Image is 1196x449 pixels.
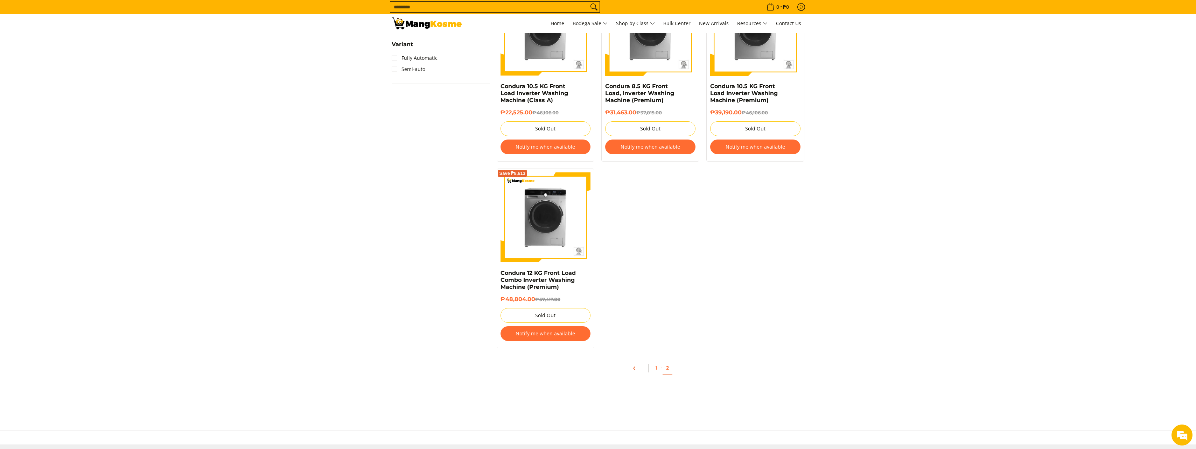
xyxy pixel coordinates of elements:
[710,121,800,136] button: Sold Out
[573,19,608,28] span: Bodega Sale
[493,359,808,381] ul: Pagination
[501,326,591,341] button: Notify me when available
[392,42,413,52] summary: Open
[588,2,600,12] button: Search
[710,83,778,104] a: Condura 10.5 KG Front Load Inverter Washing Machine (Premium)
[547,14,568,33] a: Home
[501,270,576,290] a: Condura 12 KG Front Load Combo Inverter Washing Machine (Premium)
[501,140,591,154] button: Notify me when available
[501,109,591,116] h6: ₱22,525.00
[710,109,800,116] h6: ₱39,190.00
[695,14,732,33] a: New Arrivals
[392,42,413,47] span: Variant
[605,140,695,154] button: Notify me when available
[392,17,462,29] img: Washing Machines l Mang Kosme: Home Appliances Warehouse Sale Partner | Page 2
[569,14,611,33] a: Bodega Sale
[772,14,805,33] a: Contact Us
[532,110,559,115] del: ₱46,106.00
[605,121,695,136] button: Sold Out
[699,20,729,27] span: New Arrivals
[613,14,658,33] a: Shop by Class
[501,121,591,136] button: Sold Out
[501,83,568,104] a: Condura 10.5 KG Front Load Inverter Washing Machine (Class A)
[605,83,674,104] a: Condura 8.5 KG Front Load, Inverter Washing Machine (Premium)
[501,172,591,263] img: Condura 12 KG Front Load Combo Inverter Washing Machine (Premium)
[392,52,438,64] a: Fully Automatic
[663,20,691,27] span: Bulk Center
[710,140,800,154] button: Notify me when available
[742,110,768,115] del: ₱46,106.00
[636,110,662,115] del: ₱37,015.00
[551,20,564,27] span: Home
[764,3,791,11] span: •
[776,20,801,27] span: Contact Us
[499,171,526,176] span: Save ₱8,613
[392,64,425,75] a: Semi-auto
[616,19,655,28] span: Shop by Class
[737,19,768,28] span: Resources
[501,296,591,303] h6: ₱48,804.00
[535,297,560,302] del: ₱57,417.00
[660,14,694,33] a: Bulk Center
[651,361,661,375] a: 1
[469,14,805,33] nav: Main Menu
[605,109,695,116] h6: ₱31,463.00
[661,364,663,371] span: ·
[782,5,790,9] span: ₱0
[775,5,780,9] span: 0
[734,14,771,33] a: Resources
[663,361,672,375] a: 2
[501,308,591,323] button: Sold Out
